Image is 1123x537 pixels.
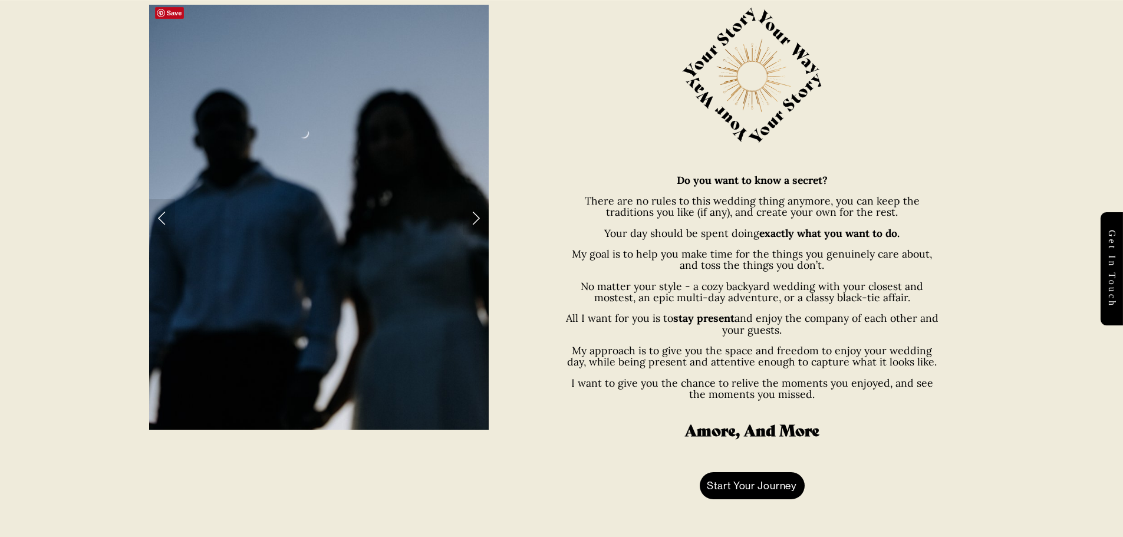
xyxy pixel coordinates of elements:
[155,7,185,19] a: Pin it!
[565,312,940,335] p: All I want for you is to and enjoy the company of each other and your guests.
[685,419,819,440] strong: Amore, And More
[700,472,805,499] a: Start Your Journey
[565,345,940,368] p: My approach is to give you the space and freedom to enjoy your wedding day, while being present a...
[673,311,735,325] strong: stay present
[463,199,489,235] a: Next Slide
[565,195,940,218] p: There are no rules to this wedding thing anymore, you can keep the traditions you like (if any), ...
[149,199,175,235] a: Previous Slide
[759,226,900,240] strong: exactly what you want to do.
[1101,212,1123,325] a: Get in touch
[565,281,940,304] p: No matter your style - a cozy backyard wedding with your closest and mostest, an epic multi-day a...
[565,377,940,400] p: I want to give you the chance to relive the moments you enjoyed, and see the moments you missed.
[677,173,828,187] strong: Do you want to know a secret?
[565,228,940,239] p: Your day should be spent doing
[565,248,940,271] p: My goal is to help you make time for the things you genuinely care about, and toss the things you...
